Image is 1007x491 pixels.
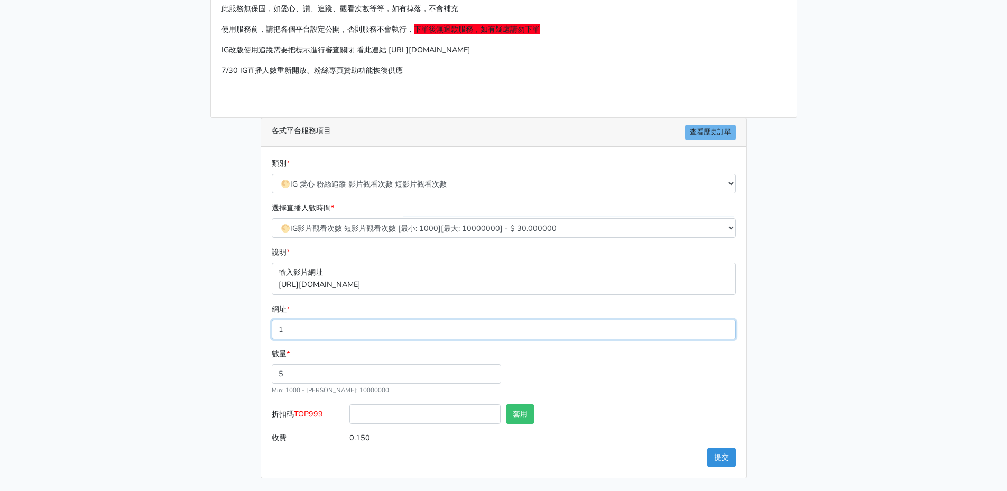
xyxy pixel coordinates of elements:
label: 說明 [272,246,290,258]
button: 提交 [707,448,736,467]
div: 各式平台服務項目 [261,118,746,147]
small: Min: 1000 - [PERSON_NAME]: 10000000 [272,386,389,394]
label: 數量 [272,348,290,360]
p: 7/30 IG直播人數重新開放、粉絲專頁贊助功能恢復供應 [221,64,786,77]
p: IG改版使用追蹤需要把標示進行審查關閉 看此連結 [URL][DOMAIN_NAME] [221,44,786,56]
label: 收費 [269,428,347,448]
p: 使用服務前，請把各個平台設定公開，否則服務不會執行， [221,23,786,35]
label: 選擇直播人數時間 [272,202,334,214]
span: 下單後無退款服務，如有疑慮請勿下單 [414,24,540,34]
span: TOP999 [294,409,323,419]
input: 這邊填入網址 [272,320,736,339]
p: 輸入影片網址 [URL][DOMAIN_NAME] [272,263,736,294]
a: 查看歷史訂單 [685,125,736,140]
button: 套用 [506,404,534,424]
label: 網址 [272,303,290,316]
label: 折扣碼 [269,404,347,428]
label: 類別 [272,158,290,170]
p: 此服務無保固，如愛心、讚、追蹤、觀看次數等等，如有掉落，不會補充 [221,3,786,15]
